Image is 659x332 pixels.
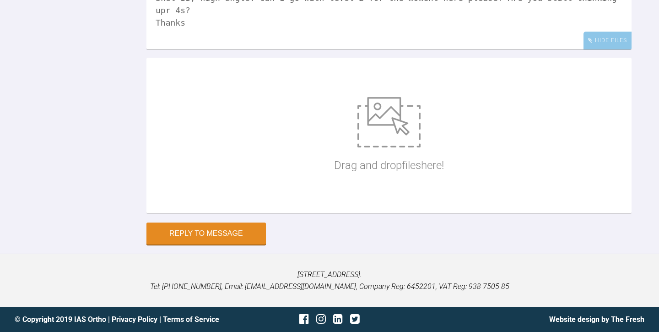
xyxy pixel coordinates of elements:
a: Terms of Service [163,315,219,324]
p: Drag and drop files here! [334,157,444,174]
a: Privacy Policy [112,315,157,324]
div: Hide Files [583,32,632,49]
p: [STREET_ADDRESS]. Tel: [PHONE_NUMBER], Email: [EMAIL_ADDRESS][DOMAIN_NAME], Company Reg: 6452201,... [15,269,644,292]
div: © Copyright 2019 IAS Ortho | | [15,314,225,326]
a: Website design by The Fresh [549,315,644,324]
button: Reply to Message [146,223,266,245]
